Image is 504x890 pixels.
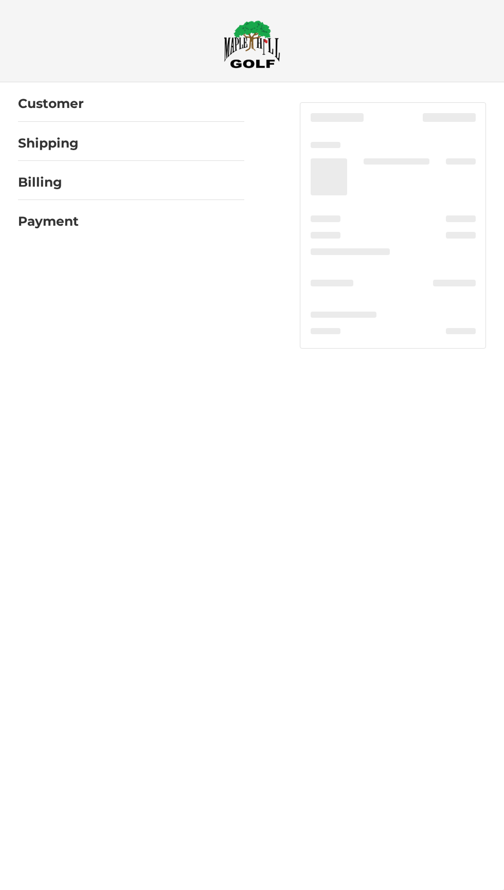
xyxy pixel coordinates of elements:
h2: Billing [18,174,78,190]
h2: Shipping [18,135,79,151]
h2: Payment [18,213,79,229]
img: Maple Hill Golf [224,20,280,68]
iframe: Gorgias live chat messenger [10,846,122,880]
h2: Customer [18,96,84,112]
